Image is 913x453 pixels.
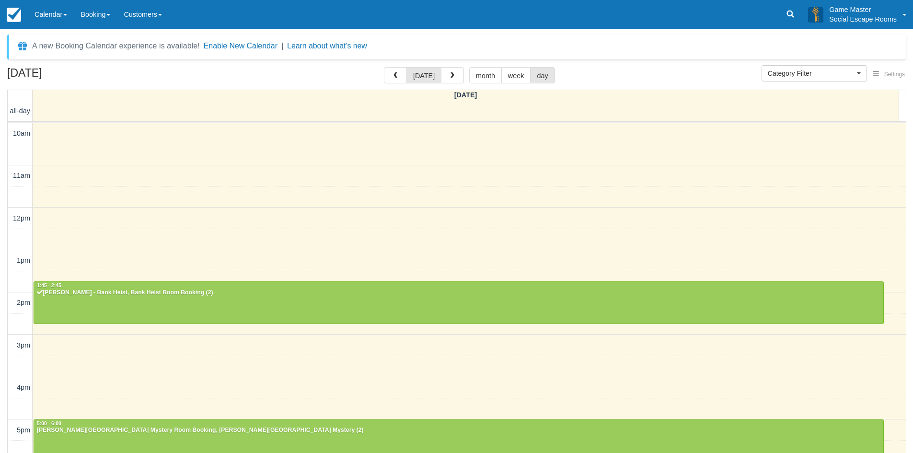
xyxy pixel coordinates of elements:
[829,5,897,14] p: Game Master
[17,299,30,306] span: 2pm
[768,69,855,78] span: Category Filter
[829,14,897,24] p: Social Escape Rooms
[287,42,367,50] a: Learn about what's new
[7,8,21,22] img: checkfront-main-nav-mini-logo.png
[281,42,283,50] span: |
[17,341,30,349] span: 3pm
[406,67,441,83] button: [DATE]
[32,40,200,52] div: A new Booking Calendar experience is available!
[17,256,30,264] span: 1pm
[808,7,823,22] img: A3
[469,67,502,83] button: month
[36,427,881,434] div: [PERSON_NAME][GEOGRAPHIC_DATA] Mystery Room Booking, [PERSON_NAME][GEOGRAPHIC_DATA] Mystery (2)
[10,107,30,115] span: all-day
[13,172,30,179] span: 11am
[762,65,867,81] button: Category Filter
[13,214,30,222] span: 12pm
[7,67,128,85] h2: [DATE]
[36,289,881,297] div: [PERSON_NAME] - Bank Heist, Bank Heist Room Booking (2)
[204,41,277,51] button: Enable New Calendar
[530,67,555,83] button: day
[13,129,30,137] span: 10am
[501,67,531,83] button: week
[867,68,911,81] button: Settings
[34,281,884,324] a: 1:45 - 2:45[PERSON_NAME] - Bank Heist, Bank Heist Room Booking (2)
[884,71,905,78] span: Settings
[454,91,477,99] span: [DATE]
[17,426,30,434] span: 5pm
[17,383,30,391] span: 4pm
[37,283,61,288] span: 1:45 - 2:45
[37,421,61,426] span: 5:00 - 6:00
